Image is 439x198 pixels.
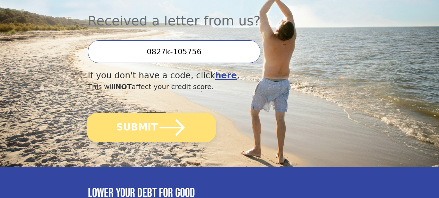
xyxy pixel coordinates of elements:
[115,83,132,91] span: NOT
[215,70,237,80] a: here
[88,82,312,92] div: This will affect your credit score.
[87,113,216,142] button: SUBMIT
[88,40,261,63] input: Enter your Offer Code:
[88,69,312,82] div: If you don't have a code, click .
